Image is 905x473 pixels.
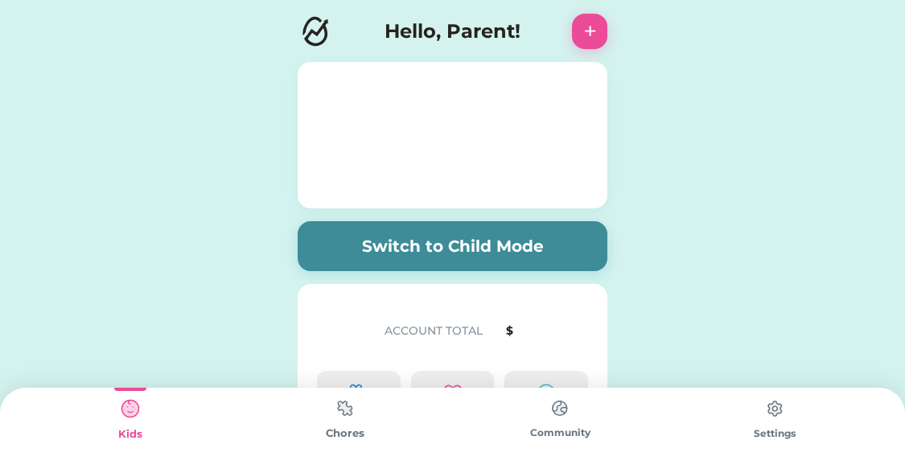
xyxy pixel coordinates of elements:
img: yH5BAEAAAAALAAAAAABAAEAAAIBRAA7 [340,67,566,204]
img: type%3Dkids%2C%20state%3Dselected.svg [114,393,146,425]
button: Switch to Child Mode [298,221,607,271]
img: type%3Dchores%2C%20state%3Ddefault.svg [544,393,576,424]
img: money-cash-dollar-coin--accounting-billing-payment-cash-coin-currency-money-finance.svg [537,384,556,403]
div: ACCOUNT TOTAL [385,323,500,339]
div: Community [453,426,668,440]
div: $ [506,323,589,339]
button: + [572,14,607,49]
img: interface-favorite-heart--reward-social-rating-media-heart-it-like-favorite-love.svg [443,384,463,403]
div: Chores [237,426,452,442]
img: type%3Dchores%2C%20state%3Ddefault.svg [759,393,791,425]
img: Logo.svg [298,14,333,49]
div: Kids [23,426,237,442]
img: programming-module-puzzle-1--code-puzzle-module-programming-plugin-piece.svg [349,384,368,403]
h4: Hello, Parent! [385,17,520,46]
div: Settings [668,426,882,441]
img: type%3Dchores%2C%20state%3Ddefault.svg [329,393,361,424]
img: yH5BAEAAAAALAAAAAABAAEAAAIBRAA7 [317,303,368,355]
